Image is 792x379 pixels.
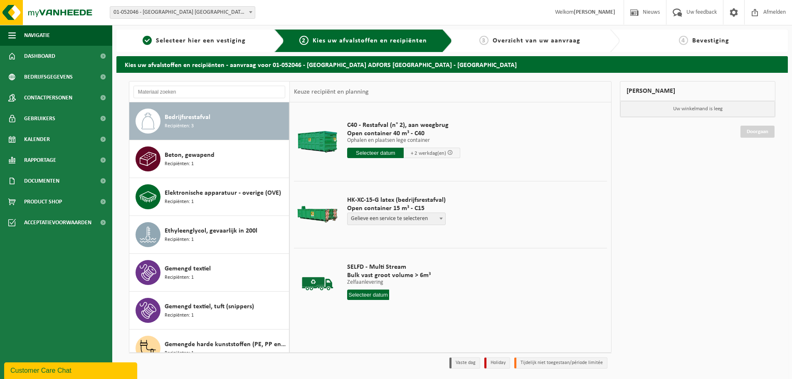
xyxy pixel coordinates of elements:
[514,357,607,369] li: Tijdelijk niet toegestaan/période limitée
[4,361,139,379] iframe: chat widget
[479,36,489,45] span: 3
[110,6,255,19] span: 01-052046 - SAINT-GOBAIN ADFORS BELGIUM - BUGGENHOUT
[165,188,281,198] span: Elektronische apparatuur - overige (OVE)
[620,81,775,101] div: [PERSON_NAME]
[24,46,55,67] span: Dashboard
[347,138,460,144] p: Ophalen en plaatsen lege container
[347,204,446,213] span: Open container 15 m³ - C15
[165,264,211,274] span: Gemengd textiel
[347,213,446,225] span: Gelieve een service te selecteren
[24,191,62,212] span: Product Shop
[24,25,50,46] span: Navigatie
[24,150,56,171] span: Rapportage
[740,126,775,138] a: Doorgaan
[24,108,55,129] span: Gebruikers
[347,121,460,129] span: C40 - Restafval (n° 2), aan weegbrug
[165,160,194,168] span: Recipiënten: 1
[347,148,404,158] input: Selecteer datum
[165,226,257,236] span: Ethyleenglycol, gevaarlijk in 200l
[165,302,254,312] span: Gemengd textiel, tuft (snippers)
[129,329,289,367] button: Gemengde harde kunststoffen (PE, PP en PVC), recycleerbaar (industrieel) Recipiënten: 1
[165,236,194,244] span: Recipiënten: 1
[129,102,289,140] button: Bedrijfsrestafval Recipiënten: 3
[165,112,210,122] span: Bedrijfsrestafval
[348,213,445,225] span: Gelieve een service te selecteren
[133,86,285,98] input: Materiaal zoeken
[449,357,480,369] li: Vaste dag
[620,101,775,117] p: Uw winkelmand is leeg
[121,36,268,46] a: 1Selecteer hier een vestiging
[290,82,373,102] div: Keuze recipiënt en planning
[165,339,287,349] span: Gemengde harde kunststoffen (PE, PP en PVC), recycleerbaar (industrieel)
[129,216,289,254] button: Ethyleenglycol, gevaarlijk in 200l Recipiënten: 1
[24,67,73,87] span: Bedrijfsgegevens
[411,151,446,156] span: + 2 werkdag(en)
[129,140,289,178] button: Beton, gewapend Recipiënten: 1
[484,357,510,369] li: Holiday
[165,122,194,130] span: Recipiënten: 3
[129,254,289,292] button: Gemengd textiel Recipiënten: 1
[313,37,427,44] span: Kies uw afvalstoffen en recipiënten
[347,263,431,271] span: SELFD - Multi Stream
[347,280,431,285] p: Zelfaanlevering
[165,349,194,357] span: Recipiënten: 1
[299,36,308,45] span: 2
[129,178,289,216] button: Elektronische apparatuur - overige (OVE) Recipiënten: 1
[110,7,255,18] span: 01-052046 - SAINT-GOBAIN ADFORS BELGIUM - BUGGENHOUT
[165,150,215,160] span: Beton, gewapend
[574,9,615,15] strong: [PERSON_NAME]
[692,37,729,44] span: Bevestiging
[493,37,580,44] span: Overzicht van uw aanvraag
[347,129,460,138] span: Open container 40 m³ - C40
[24,171,59,191] span: Documenten
[156,37,246,44] span: Selecteer hier een vestiging
[165,274,194,282] span: Recipiënten: 1
[347,271,431,280] span: Bulk vast groot volume > 6m³
[24,129,50,150] span: Kalender
[165,198,194,206] span: Recipiënten: 1
[129,292,289,329] button: Gemengd textiel, tuft (snippers) Recipiënten: 1
[347,196,446,204] span: HK-XC-15-G latex (bedrijfsrestafval)
[24,87,72,108] span: Contactpersonen
[24,212,91,233] span: Acceptatievoorwaarden
[165,312,194,320] span: Recipiënten: 1
[347,290,389,300] input: Selecteer datum
[679,36,688,45] span: 4
[116,56,788,72] h2: Kies uw afvalstoffen en recipiënten - aanvraag voor 01-052046 - [GEOGRAPHIC_DATA] ADFORS [GEOGRAP...
[143,36,152,45] span: 1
